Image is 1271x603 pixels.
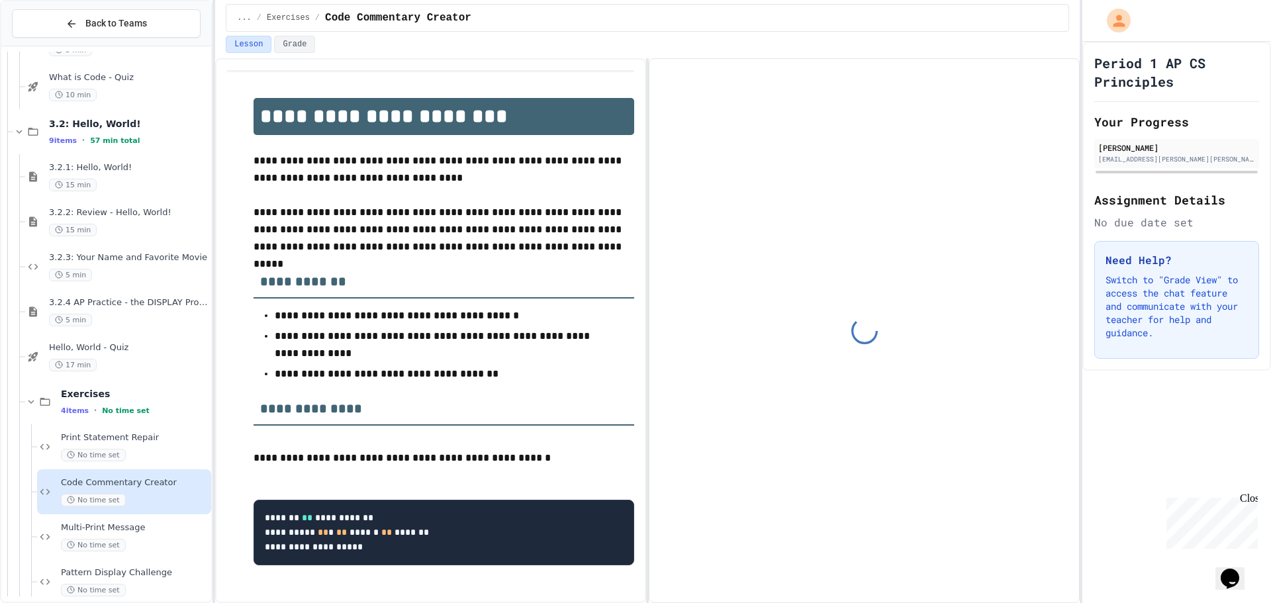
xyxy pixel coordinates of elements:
span: 57 min total [90,136,140,145]
button: Grade [274,36,315,53]
span: Code Commentary Creator [61,477,209,488]
span: 4 items [61,406,89,415]
span: No time set [102,406,150,415]
button: Lesson [226,36,271,53]
div: [EMAIL_ADDRESS][PERSON_NAME][PERSON_NAME][DOMAIN_NAME] [1098,154,1255,164]
span: No time set [61,494,126,506]
span: 15 min [49,224,97,236]
span: 9 items [49,136,77,145]
span: 10 min [49,89,97,101]
span: 3.2.2: Review - Hello, World! [49,207,209,218]
div: Chat with us now!Close [5,5,91,84]
span: 3.2: Hello, World! [49,118,209,130]
span: Back to Teams [85,17,147,30]
span: 15 min [49,179,97,191]
span: 17 min [49,359,97,371]
iframe: chat widget [1161,492,1258,549]
span: ... [237,13,252,23]
h3: Need Help? [1106,252,1248,268]
button: Back to Teams [12,9,201,38]
span: • [82,135,85,146]
span: / [257,13,261,23]
span: 3.2.1: Hello, World! [49,162,209,173]
span: No time set [61,539,126,551]
iframe: chat widget [1215,550,1258,590]
span: 3.2.3: Your Name and Favorite Movie [49,252,209,263]
span: Multi-Print Message [61,522,209,533]
span: • [94,405,97,416]
p: Switch to "Grade View" to access the chat feature and communicate with your teacher for help and ... [1106,273,1248,340]
span: 5 min [49,269,92,281]
span: Code Commentary Creator [325,10,471,26]
h2: Assignment Details [1094,191,1259,209]
span: No time set [61,449,126,461]
span: What is Code - Quiz [49,72,209,83]
span: 3.2.4 AP Practice - the DISPLAY Procedure [49,297,209,308]
span: Pattern Display Challenge [61,567,209,579]
span: Hello, World - Quiz [49,342,209,353]
span: Print Statement Repair [61,432,209,443]
span: / [315,13,320,23]
h2: Your Progress [1094,113,1259,131]
span: 5 min [49,314,92,326]
span: No time set [61,584,126,596]
div: [PERSON_NAME] [1098,142,1255,154]
div: No due date set [1094,214,1259,230]
span: Exercises [61,388,209,400]
h1: Period 1 AP CS Principles [1094,54,1259,91]
div: My Account [1093,5,1134,36]
span: Exercises [267,13,310,23]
